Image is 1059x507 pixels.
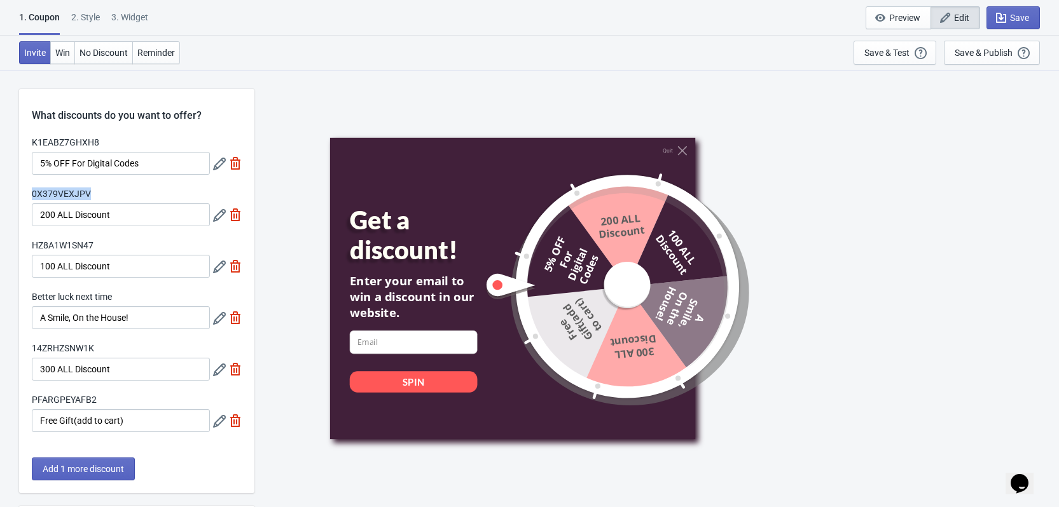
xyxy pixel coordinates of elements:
[955,48,1013,58] div: Save & Publish
[111,11,148,33] div: 3. Widget
[19,11,60,35] div: 1. Coupon
[43,464,124,474] span: Add 1 more discount
[1010,13,1029,23] span: Save
[349,330,477,354] input: Email
[866,6,931,29] button: Preview
[32,393,97,406] label: PFARGPEYAFB2
[229,414,242,427] img: delete.svg
[132,41,180,64] button: Reminder
[24,48,46,58] span: Invite
[19,41,51,64] button: Invite
[32,342,94,355] label: 14ZRHZSNW1K
[229,363,242,375] img: delete.svg
[889,13,920,23] span: Preview
[931,6,980,29] button: Edit
[229,260,242,273] img: delete.svg
[74,41,133,64] button: No Discount
[32,136,99,149] label: K1EABZ7GHXH8
[662,147,672,154] div: Quit
[71,11,100,33] div: 2 . Style
[137,48,175,58] span: Reminder
[229,157,242,170] img: delete.svg
[349,205,502,265] div: Get a discount!
[854,41,936,65] button: Save & Test
[349,273,477,321] div: Enter your email to win a discount in our website.
[986,6,1040,29] button: Save
[229,311,242,324] img: delete.svg
[1006,456,1046,494] iframe: chat widget
[864,48,910,58] div: Save & Test
[32,187,91,200] label: 0X379VEXJPV
[229,208,242,221] img: delete.svg
[32,290,112,303] label: Better luck next time
[50,41,75,64] button: Win
[32,457,135,480] button: Add 1 more discount
[32,239,93,252] label: HZ8A1W1SN47
[944,41,1040,65] button: Save & Publish
[403,375,424,388] div: SPIN
[19,89,254,123] div: What discounts do you want to offer?
[55,48,70,58] span: Win
[954,13,969,23] span: Edit
[80,48,128,58] span: No Discount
